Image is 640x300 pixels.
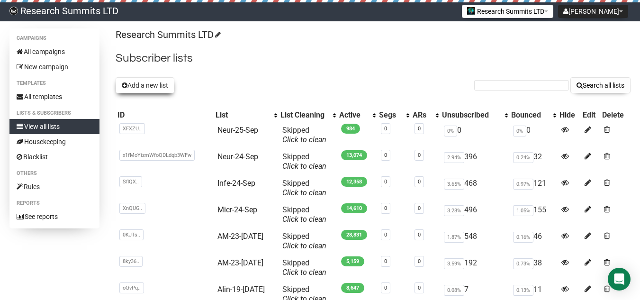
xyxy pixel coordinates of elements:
div: Delete [602,110,629,120]
span: XnQUG.. [119,203,145,214]
td: 32 [509,148,558,175]
a: Neur-24-Sep [217,152,258,161]
div: Edit [583,110,598,120]
th: ARs: No sort applied, activate to apply an ascending sort [411,109,441,122]
a: Click to clean [282,268,326,277]
span: Skipped [282,179,326,197]
a: 0 [418,205,421,211]
li: Campaigns [9,33,99,44]
a: AM-23-[DATE] [217,258,263,267]
th: Segs: No sort applied, activate to apply an ascending sort [377,109,411,122]
span: 0.97% [513,179,533,190]
img: 2.jpg [467,7,475,15]
span: XFXZU.. [119,123,145,134]
th: Unsubscribed: No sort applied, activate to apply an ascending sort [440,109,509,122]
span: 1.05% [513,205,533,216]
a: 0 [384,232,387,238]
a: Research Summits LTD [116,29,219,40]
th: List: No sort applied, activate to apply an ascending sort [214,109,279,122]
span: 0.08% [444,285,464,296]
li: Templates [9,78,99,89]
span: Skipped [282,126,326,144]
a: 0 [418,258,421,264]
div: ID [117,110,212,120]
td: 38 [509,255,558,281]
th: Bounced: No sort applied, activate to apply an ascending sort [509,109,558,122]
a: 0 [384,152,387,158]
a: Micr-24-Sep [217,205,257,214]
span: 1.87% [444,232,464,243]
th: Hide: No sort applied, sorting is disabled [558,109,580,122]
a: See reports [9,209,99,224]
th: Edit: No sort applied, sorting is disabled [581,109,600,122]
td: 548 [440,228,509,255]
span: 0.73% [513,258,533,269]
a: Click to clean [282,162,326,171]
li: Lists & subscribers [9,108,99,119]
a: 0 [418,232,421,238]
div: List [216,110,269,120]
a: All campaigns [9,44,99,59]
span: x1fMoYizmWfoQDLdqb3WFw [119,150,195,161]
td: 155 [509,201,558,228]
a: 0 [384,179,387,185]
a: Click to clean [282,215,326,224]
a: Click to clean [282,188,326,197]
td: 46 [509,228,558,255]
a: All templates [9,89,99,104]
span: SflQX.. [119,176,142,187]
th: Delete: No sort applied, sorting is disabled [600,109,631,122]
span: oQvPq.. [119,282,144,293]
span: 0.13% [513,285,533,296]
span: 0.16% [513,232,533,243]
span: 0.24% [513,152,533,163]
a: Click to clean [282,135,326,144]
span: 5,159 [341,256,364,266]
td: 121 [509,175,558,201]
td: 0 [440,122,509,148]
th: List Cleaning: No sort applied, activate to apply an ascending sort [279,109,337,122]
a: 0 [384,258,387,264]
td: 496 [440,201,509,228]
a: New campaign [9,59,99,74]
td: 192 [440,255,509,281]
li: Reports [9,198,99,209]
span: Skipped [282,152,326,171]
th: Active: No sort applied, activate to apply an ascending sort [337,109,377,122]
a: 0 [418,126,421,132]
span: 3.59% [444,258,464,269]
a: 0 [384,285,387,291]
a: Rules [9,179,99,194]
button: [PERSON_NAME] [558,5,628,18]
a: Neur-25-Sep [217,126,258,135]
h2: Subscriber lists [116,50,631,67]
a: 0 [418,285,421,291]
td: 0 [509,122,558,148]
th: ID: No sort applied, sorting is disabled [116,109,214,122]
td: 396 [440,148,509,175]
a: Click to clean [282,241,326,250]
div: Bounced [511,110,549,120]
span: 984 [341,124,360,134]
span: 2.94% [444,152,464,163]
div: Open Intercom Messenger [608,268,631,291]
a: Infe-24-Sep [217,179,255,188]
a: Housekeeping [9,134,99,149]
button: Search all lists [570,77,631,93]
span: 0KJTs.. [119,229,144,240]
span: 0% [444,126,457,136]
span: 8ky36.. [119,256,143,267]
span: Skipped [282,258,326,277]
span: 3.65% [444,179,464,190]
button: Research Summits LTD [462,5,553,18]
a: Blacklist [9,149,99,164]
span: 13,074 [341,150,367,160]
a: AIin-19-[DATE] [217,285,265,294]
span: 28,831 [341,230,367,240]
a: 0 [384,126,387,132]
div: List Cleaning [280,110,328,120]
a: 0 [418,152,421,158]
td: 468 [440,175,509,201]
span: 8,647 [341,283,364,293]
a: View all lists [9,119,99,134]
